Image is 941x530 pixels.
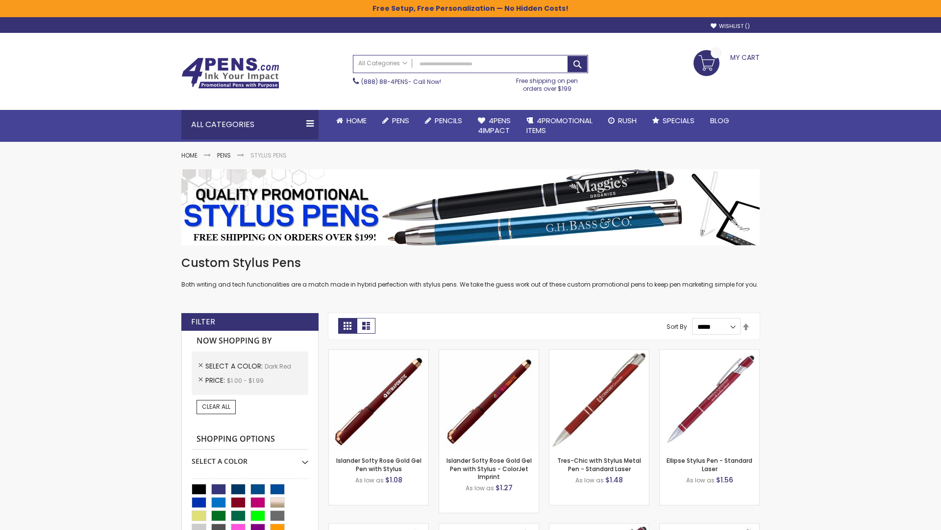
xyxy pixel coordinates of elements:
[439,350,539,450] img: Islander Softy Rose Gold Gel Pen with Stylus - ColorJet Imprint-Dark Red
[660,350,759,450] img: Ellipse Stylus Pen - Standard Laser-Dark Red
[361,78,408,86] a: (888) 88-4PENS
[526,115,593,135] span: 4PROMOTIONAL ITEMS
[265,362,291,371] span: Dark Red
[549,349,649,358] a: Tres-Chic with Stylus Metal Pen - Standard Laser-Dark Red
[191,317,215,327] strong: Filter
[361,78,441,86] span: - Call Now!
[205,361,265,371] span: Select A Color
[374,110,417,132] a: Pens
[417,110,470,132] a: Pencils
[667,322,687,331] label: Sort By
[205,375,227,385] span: Price
[446,456,532,480] a: Islander Softy Rose Gold Gel Pen with Stylus - ColorJet Imprint
[227,376,264,385] span: $1.00 - $1.99
[197,400,236,414] a: Clear All
[618,115,637,126] span: Rush
[181,151,198,159] a: Home
[347,115,367,126] span: Home
[702,110,737,132] a: Blog
[506,73,589,93] div: Free shipping on pen orders over $199
[466,484,494,492] span: As low as
[644,110,702,132] a: Specials
[192,429,308,450] strong: Shopping Options
[435,115,462,126] span: Pencils
[338,318,357,334] strong: Grid
[667,456,752,473] a: Ellipse Stylus Pen - Standard Laser
[575,476,604,484] span: As low as
[202,402,230,411] span: Clear All
[358,59,407,67] span: All Categories
[192,450,308,466] div: Select A Color
[355,476,384,484] span: As low as
[660,349,759,358] a: Ellipse Stylus Pen - Standard Laser-Dark Red
[439,349,539,358] a: Islander Softy Rose Gold Gel Pen with Stylus - ColorJet Imprint-Dark Red
[217,151,231,159] a: Pens
[470,110,519,142] a: 4Pens4impact
[600,110,644,132] a: Rush
[495,483,513,493] span: $1.27
[519,110,600,142] a: 4PROMOTIONALITEMS
[181,169,760,245] img: Stylus Pens
[711,23,750,30] a: Wishlist
[181,57,279,89] img: 4Pens Custom Pens and Promotional Products
[250,151,287,159] strong: Stylus Pens
[478,115,511,135] span: 4Pens 4impact
[181,255,760,271] h1: Custom Stylus Pens
[328,110,374,132] a: Home
[663,115,694,126] span: Specials
[716,475,733,485] span: $1.56
[329,350,428,450] img: Islander Softy Rose Gold Gel Pen with Stylus-Dark Red
[181,255,760,289] div: Both writing and tech functionalities are a match made in hybrid perfection with stylus pens. We ...
[549,350,649,450] img: Tres-Chic with Stylus Metal Pen - Standard Laser-Dark Red
[385,475,402,485] span: $1.08
[605,475,623,485] span: $1.48
[710,115,729,126] span: Blog
[329,349,428,358] a: Islander Softy Rose Gold Gel Pen with Stylus-Dark Red
[557,456,641,473] a: Tres-Chic with Stylus Metal Pen - Standard Laser
[392,115,409,126] span: Pens
[353,55,412,72] a: All Categories
[181,110,319,139] div: All Categories
[336,456,421,473] a: Islander Softy Rose Gold Gel Pen with Stylus
[686,476,715,484] span: As low as
[192,331,308,351] strong: Now Shopping by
